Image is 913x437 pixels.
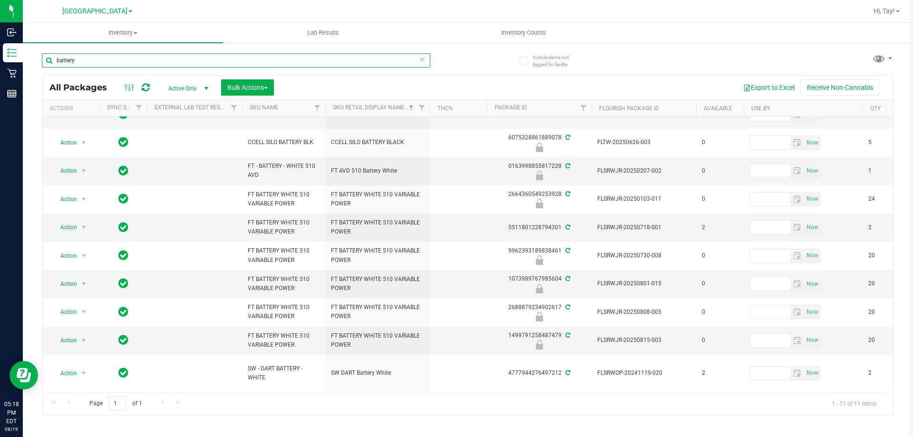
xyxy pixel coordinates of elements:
span: CCELL SILO BATTERY BLACK [331,138,424,147]
span: Action [52,334,78,347]
span: FLSRWJR-20250718-001 [597,223,690,232]
span: select [804,367,820,380]
span: Set Current date [804,221,820,234]
div: 0163998855817228 [486,162,593,180]
span: Hi, Tay! [874,7,895,15]
span: In Sync [118,249,128,262]
span: FT BATTERY WHITE 510 VARIABLE POWER [331,190,424,208]
div: Newly Received [486,312,593,321]
div: 5511801228794301 [486,223,593,232]
a: Filter [226,100,242,116]
span: Set Current date [804,192,820,206]
span: select [790,249,804,262]
a: SKU Name [250,104,278,111]
span: FLSRWJR-20250207-002 [597,166,690,175]
input: Search Package ID, Item Name, SKU, Lot or Part Number... [42,53,430,68]
span: select [78,136,90,149]
span: Sync from Compliance System [564,304,570,311]
span: FT BATTERY WHITE 510 VARIABLE POWER [248,331,320,350]
span: Set Current date [804,305,820,319]
span: Set Current date [804,277,820,291]
span: select [804,164,820,177]
a: Flourish Package ID [599,105,659,112]
iframe: Resource center [10,361,38,389]
div: 1073989767985604 [486,274,593,293]
span: select [78,249,90,262]
span: 2 [702,369,738,378]
span: Action [52,136,78,149]
a: Filter [414,100,430,116]
a: Qty [870,105,881,112]
span: Sync from Compliance System [564,247,570,254]
span: FT BATTERY WHITE 510 VARIABLE POWER [248,303,320,321]
span: FT AVD 510 Battery White [331,166,424,175]
span: Sync from Compliance System [564,163,570,169]
span: Sync from Compliance System [564,134,570,141]
div: 9962393189838461 [486,246,593,265]
span: Action [52,193,78,206]
span: Action [52,367,78,380]
span: FT BATTERY WHITE 510 VARIABLE POWER [331,303,424,321]
span: Inventory [23,29,223,37]
span: FT BATTERY WHITE 510 VARIABLE POWER [248,275,320,293]
a: Use By [751,105,770,112]
span: Inventory Counts [488,29,559,37]
span: select [790,136,804,149]
span: 24 [868,194,904,204]
span: All Packages [49,82,117,93]
span: In Sync [118,333,128,347]
span: select [78,277,90,291]
a: Sync Status [107,104,144,111]
span: Action [52,221,78,234]
span: Bulk Actions [227,84,268,91]
span: FT BATTERY WHITE 510 VARIABLE POWER [248,190,320,208]
span: FLTW-20250626-003 [597,138,690,147]
inline-svg: Retail [7,68,17,78]
span: select [804,249,820,262]
span: FLSRWJR-20250103-011 [597,194,690,204]
span: Clear [419,53,426,66]
a: Package ID [495,104,527,111]
span: In Sync [118,366,128,379]
inline-svg: Inventory [7,48,17,58]
span: 0 [702,194,738,204]
a: Sku Retail Display Name [333,104,415,111]
span: Sync from Compliance System [564,332,570,339]
span: 0 [702,166,738,175]
div: Newly Received [486,340,593,350]
span: FT BATTERY WHITE 510 VARIABLE POWER [331,331,424,350]
span: FT - BATTERY - WHITE 510 AVD [248,162,320,180]
inline-svg: Reports [7,89,17,98]
span: SW DART Battery White [331,369,424,378]
span: select [804,221,820,234]
span: Action [52,249,78,262]
div: 1499791258487479 [486,331,593,350]
span: FLSRWJR-20250808-005 [597,308,690,317]
span: select [78,367,90,380]
div: Newly Received [486,143,593,152]
span: 5 [868,138,904,147]
span: select [78,305,90,319]
a: Filter [131,100,147,116]
a: Lab Results [223,23,423,43]
span: 0 [702,138,738,147]
inline-svg: Inbound [7,28,17,37]
span: Sync from Compliance System [564,275,570,282]
span: FT BATTERY WHITE 510 VARIABLE POWER [248,218,320,236]
button: Bulk Actions [221,79,274,96]
span: Sync from Compliance System [564,224,570,231]
span: FLSRWJR-20250815-003 [597,336,690,345]
span: FT BATTERY WHITE 510 VARIABLE POWER [331,275,424,293]
span: select [790,164,804,177]
span: FLSRWJR-20250730-008 [597,251,690,260]
span: Sync from Compliance System [564,191,570,197]
span: FT BATTERY WHITE 510 VARIABLE POWER [331,246,424,264]
span: select [78,221,90,234]
span: In Sync [118,305,128,319]
div: Administrative Hold [486,171,593,180]
span: [GEOGRAPHIC_DATA] [62,7,127,15]
span: select [804,193,820,206]
span: Action [52,277,78,291]
span: 2 [702,223,738,232]
p: 08/19 [4,426,19,433]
